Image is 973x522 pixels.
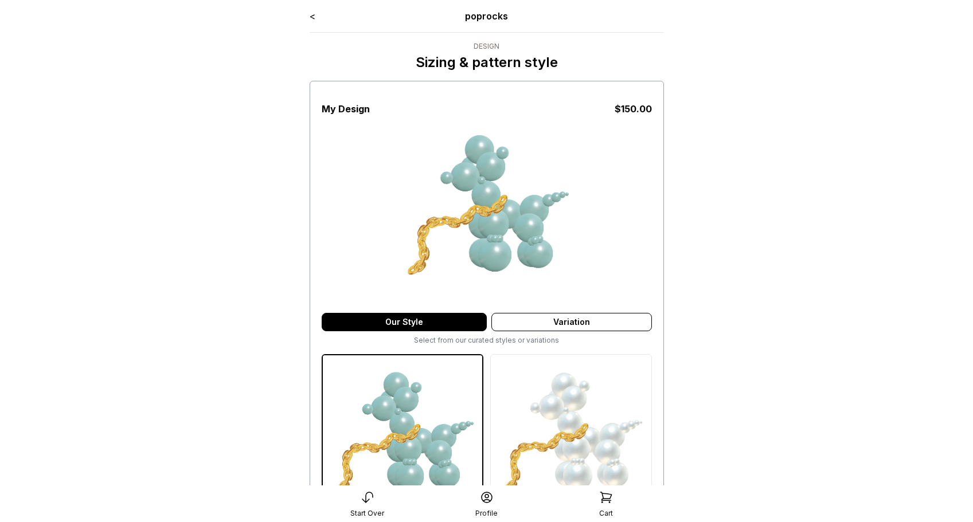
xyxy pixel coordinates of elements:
[416,53,558,72] p: Sizing & pattern style
[310,10,315,22] a: <
[322,336,652,345] div: Select from our curated styles or variations
[599,509,613,518] div: Cart
[615,102,652,116] div: $ 150.00
[416,42,558,51] div: Design
[491,355,651,515] img: Dog with Chain
[350,509,384,518] div: Start Over
[475,509,498,518] div: Profile
[491,313,652,331] div: Variation
[395,116,579,299] img: Dog with Chain
[322,313,487,331] div: Our Style
[323,355,482,515] img: Dog with Chain
[380,9,593,23] div: poprocks
[322,102,370,116] h3: My Design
